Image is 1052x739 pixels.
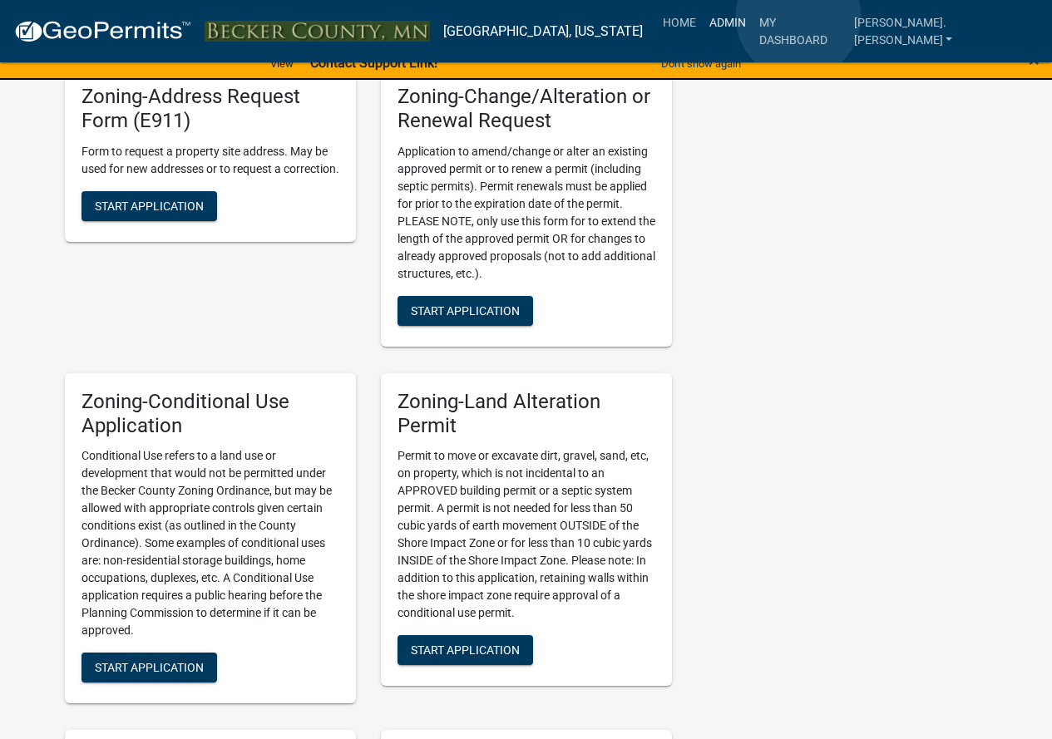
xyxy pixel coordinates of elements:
[443,17,643,46] a: [GEOGRAPHIC_DATA], [US_STATE]
[310,55,437,71] strong: Contact Support Link!
[411,303,520,317] span: Start Application
[81,191,217,221] button: Start Application
[205,21,430,42] img: Becker County, Minnesota
[398,143,655,283] p: Application to amend/change or alter an existing approved permit or to renew a permit (including ...
[1029,50,1040,70] button: Close
[81,447,339,639] p: Conditional Use refers to a land use or development that would not be permitted under the Becker ...
[847,7,1039,56] a: [PERSON_NAME].[PERSON_NAME]
[95,661,204,674] span: Start Application
[264,50,300,77] a: View
[81,143,339,178] p: Form to request a property site address. May be used for new addresses or to request a correction.
[398,447,655,622] p: Permit to move or excavate dirt, gravel, sand, etc, on property, which is not incidental to an AP...
[753,7,847,56] a: My Dashboard
[703,7,753,38] a: Admin
[81,653,217,682] button: Start Application
[411,643,520,657] span: Start Application
[398,635,533,665] button: Start Application
[81,390,339,438] h5: Zoning-Conditional Use Application
[656,7,703,38] a: Home
[95,199,204,212] span: Start Application
[398,85,655,133] h5: Zoning-Change/Alteration or Renewal Request
[398,296,533,326] button: Start Application
[81,85,339,133] h5: Zoning-Address Request Form (E911)
[398,390,655,438] h5: Zoning-Land Alteration Permit
[654,50,748,77] button: Don't show again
